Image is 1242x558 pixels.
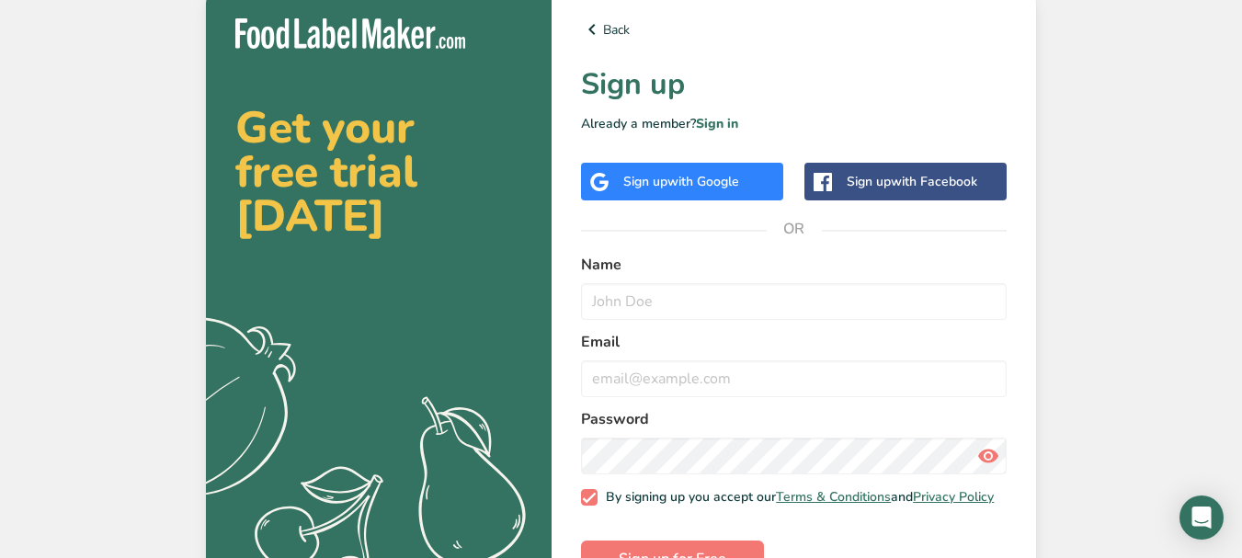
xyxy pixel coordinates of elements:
p: Already a member? [581,114,1007,133]
h2: Get your free trial [DATE] [235,106,522,238]
h1: Sign up [581,63,1007,107]
a: Sign in [696,115,738,132]
div: Open Intercom Messenger [1179,495,1224,540]
div: Sign up [847,172,977,191]
a: Terms & Conditions [776,488,891,506]
label: Name [581,254,1007,276]
div: Sign up [623,172,739,191]
label: Email [581,331,1007,353]
img: Food Label Maker [235,18,465,49]
input: John Doe [581,283,1007,320]
a: Privacy Policy [913,488,994,506]
span: with Google [667,173,739,190]
a: Back [581,18,1007,40]
span: with Facebook [891,173,977,190]
label: Password [581,408,1007,430]
span: OR [767,201,822,256]
span: By signing up you accept our and [598,489,995,506]
input: email@example.com [581,360,1007,397]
